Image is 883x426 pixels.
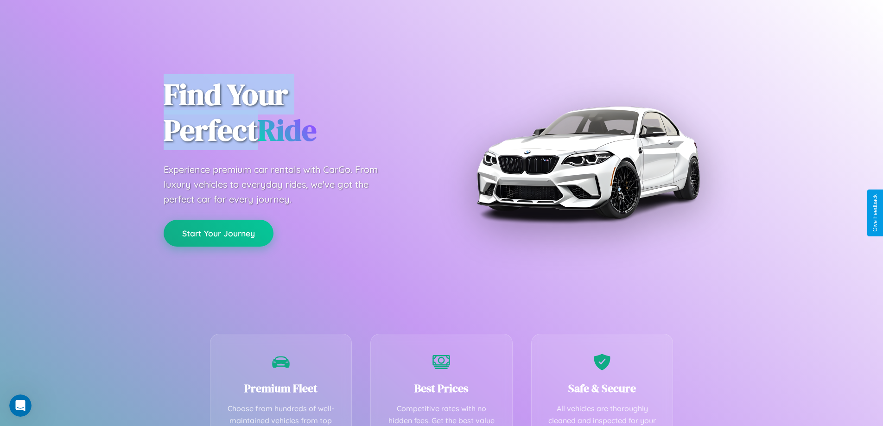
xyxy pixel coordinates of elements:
div: Give Feedback [872,194,878,232]
p: Experience premium car rentals with CarGo. From luxury vehicles to everyday rides, we've got the ... [164,162,395,207]
button: Start Your Journey [164,220,273,247]
h3: Premium Fleet [224,381,338,396]
h3: Best Prices [385,381,498,396]
img: Premium BMW car rental vehicle [472,46,704,278]
h1: Find Your Perfect [164,77,428,148]
span: Ride [258,110,317,150]
h3: Safe & Secure [546,381,659,396]
iframe: Intercom live chat [9,394,32,417]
